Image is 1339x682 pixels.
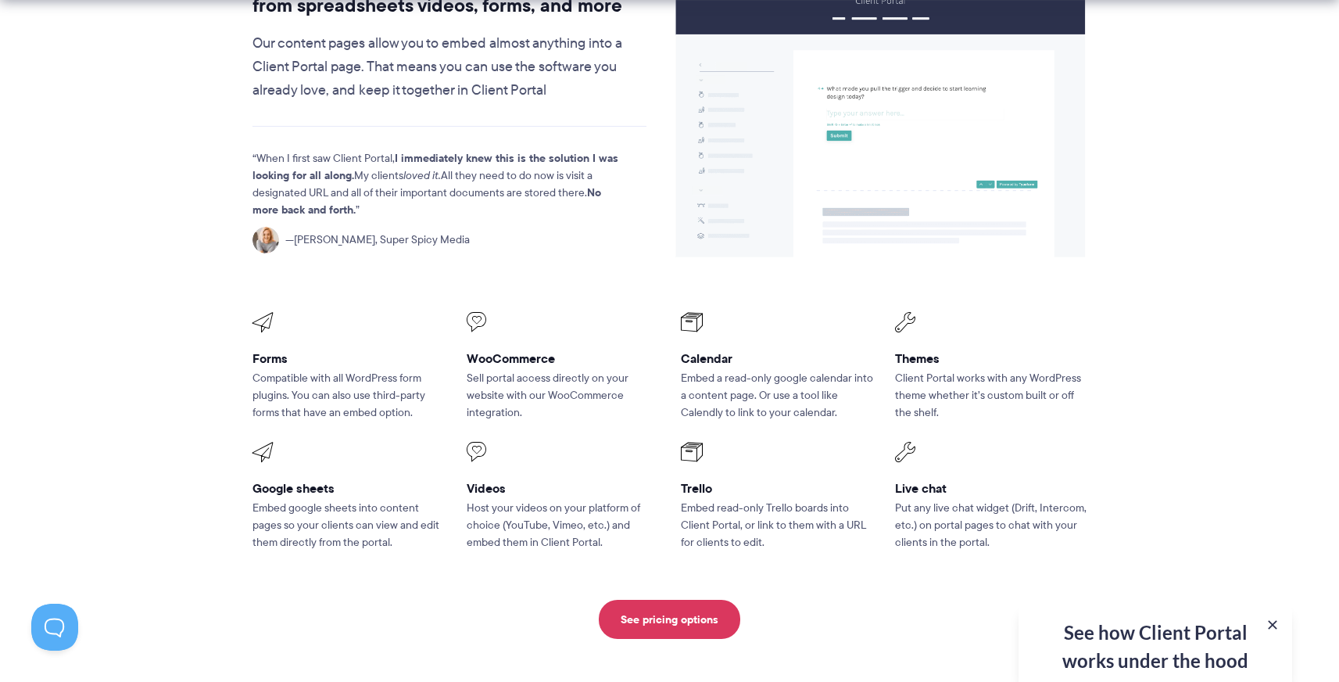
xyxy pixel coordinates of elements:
[467,370,659,422] p: Sell portal access directly on your website with our WooCommerce integration.
[895,350,1087,367] h3: Themes
[681,350,873,367] h3: Calendar
[681,480,873,497] h3: Trello
[895,370,1087,422] p: Client Portal works with any WordPress theme whether it’s custom built or off the shelf.
[895,480,1087,497] h3: Live chat
[681,370,873,422] p: Embed a read-only google calendar into a content page. Or use a tool like Calendly to link to you...
[681,500,873,551] p: Embed read-only Trello boards into Client Portal, or link to them with a URL for clients to edit.
[403,167,441,183] em: loved it.
[467,350,659,367] h3: WooCommerce
[252,370,445,422] p: Compatible with all WordPress form plugins. You can also use third-party forms that have an embed...
[252,480,445,497] h3: Google sheets
[252,500,445,551] p: Embed google sheets into content pages so your clients can view and edit them directly from the p...
[467,480,659,497] h3: Videos
[252,32,647,102] p: Our content pages allow you to embed almost anything into a Client Portal page. That means you ca...
[895,500,1087,551] p: Put any live chat widget (Drift, Intercom, etc.) on portal pages to chat with your clients in the...
[599,600,740,639] a: See pricing options
[252,149,618,184] strong: I immediately knew this is the solution I was looking for all along.
[252,350,445,367] h3: Forms
[252,150,620,219] p: When I first saw Client Portal, My clients All they need to do now is visit a designated URL and ...
[31,604,78,651] iframe: Toggle Customer Support
[252,184,601,218] strong: No more back and forth.
[285,232,470,249] span: [PERSON_NAME], Super Spicy Media
[467,500,659,551] p: Host your videos on your platform of choice (YouTube, Vimeo, etc.) and embed them in Client Portal.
